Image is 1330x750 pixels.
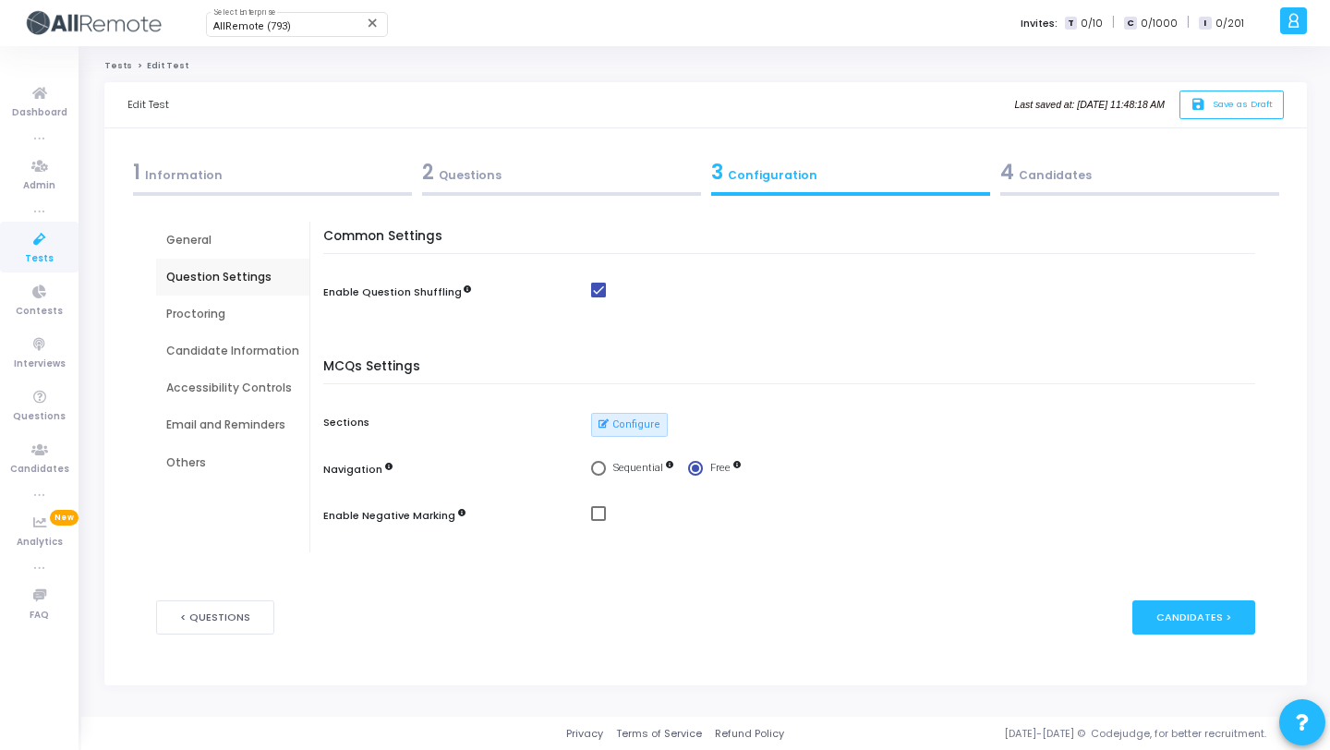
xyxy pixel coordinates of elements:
[13,409,66,425] span: Questions
[591,413,668,437] button: Configure
[10,462,69,478] span: Candidates
[50,510,79,526] span: New
[323,415,369,430] label: Sections
[166,306,299,322] div: Proctoring
[147,60,188,71] span: Edit Test
[1179,91,1284,119] button: saveSave as Draft
[417,151,706,201] a: 2Questions
[706,151,995,201] a: 3Configuration
[422,158,434,187] span: 2
[1112,13,1115,32] span: |
[711,157,990,187] div: Configuration
[366,16,381,30] mat-icon: Clear
[30,608,49,623] span: FAQ
[1187,13,1190,32] span: |
[1215,16,1244,31] span: 0/201
[710,462,731,474] span: Free
[1132,600,1255,635] div: Candidates >
[1124,17,1136,30] span: C
[1065,17,1077,30] span: T
[566,726,603,742] a: Privacy
[166,343,299,359] div: Candidate Information
[715,726,784,742] a: Refund Policy
[23,178,55,194] span: Admin
[25,251,54,267] span: Tests
[12,105,67,121] span: Dashboard
[1213,98,1273,110] span: Save as Draft
[166,269,299,285] div: Question Settings
[323,284,471,300] label: Enable Question Shuffling
[323,359,1263,385] h5: MCQs Settings
[133,157,412,187] div: Information
[422,157,701,187] div: Questions
[1000,157,1279,187] div: Candidates
[127,151,417,201] a: 1Information
[1014,100,1164,110] i: Last saved at: [DATE] 11:48:18 AM
[1141,16,1178,31] span: 0/1000
[323,229,1263,255] h5: Common Settings
[323,508,455,524] label: Enable Negative Marking
[711,158,723,187] span: 3
[995,151,1284,201] a: 4Candidates
[213,20,291,32] span: AllRemote (793)
[166,454,299,471] div: Others
[156,600,274,635] button: < Questions
[16,304,63,320] span: Contests
[1000,158,1014,187] span: 4
[14,357,66,372] span: Interviews
[104,60,1307,72] nav: breadcrumb
[166,417,299,433] div: Email and Reminders
[616,726,702,742] a: Terms of Service
[591,460,1263,477] mat-radio-group: Select confirmation
[1021,16,1058,31] label: Invites:
[1191,97,1210,113] i: save
[613,462,663,474] span: Sequential
[133,158,140,187] span: 1
[166,380,299,396] div: Accessibility Controls
[127,82,169,127] div: Edit Test
[17,535,63,550] span: Analytics
[323,462,382,478] label: Navigation
[784,726,1307,742] div: [DATE]-[DATE] © Codejudge, for better recruitment.
[104,60,132,71] a: Tests
[1199,17,1211,30] span: I
[1081,16,1103,31] span: 0/10
[166,232,299,248] div: General
[23,5,162,42] img: logo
